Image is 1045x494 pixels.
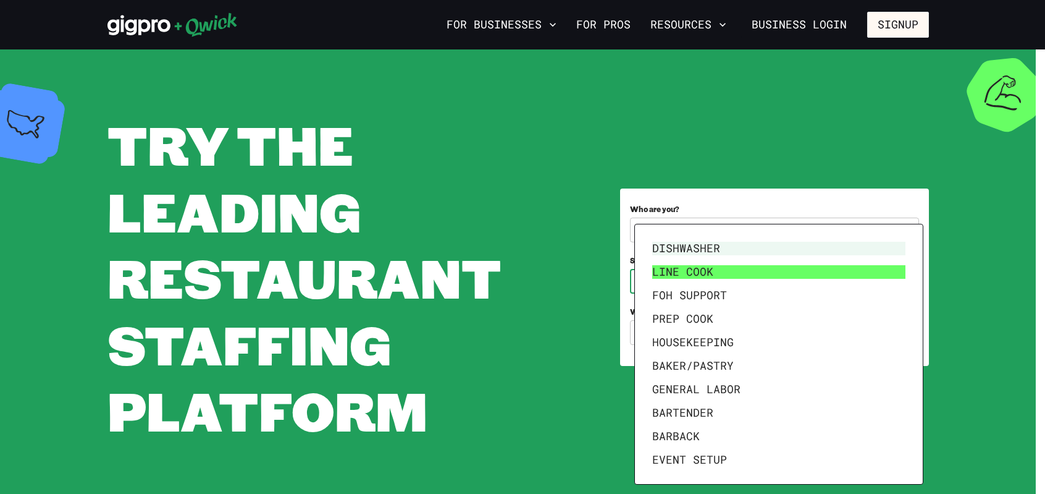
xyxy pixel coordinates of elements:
[647,284,910,307] li: FOH Support
[647,401,910,425] li: Bartender
[647,448,910,472] li: Event Setup
[647,354,910,378] li: Baker/Pastry
[647,260,910,284] li: Line Cook
[647,378,910,401] li: General Labor
[647,307,910,331] li: Prep Cook
[647,425,910,448] li: Barback
[647,237,910,260] li: Dishwasher
[647,331,910,354] li: Housekeeping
